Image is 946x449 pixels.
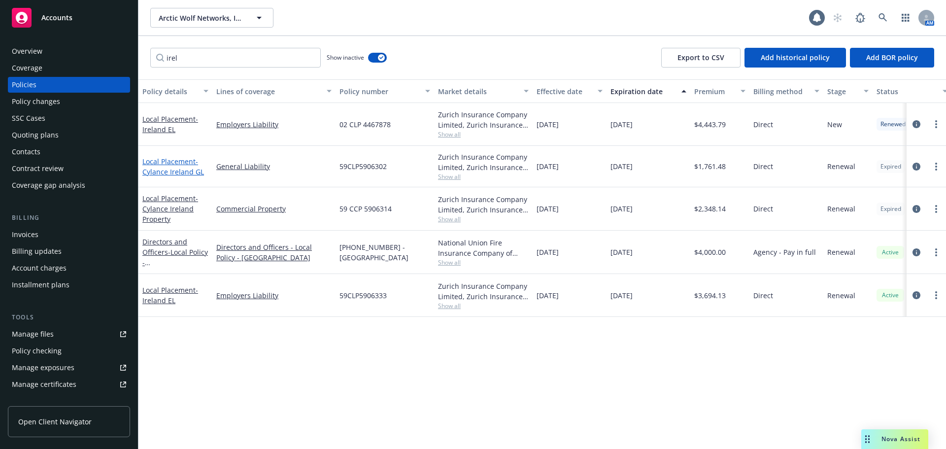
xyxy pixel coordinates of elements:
[18,416,92,427] span: Open Client Navigator
[753,119,773,130] span: Direct
[880,205,901,213] span: Expired
[339,204,392,214] span: 59 CCP 5906314
[142,237,208,288] a: Directors and Officers
[12,277,69,293] div: Installment plans
[661,48,741,68] button: Export to CSV
[339,119,391,130] span: 02 CLP 4467878
[690,79,749,103] button: Premium
[537,247,559,257] span: [DATE]
[216,119,332,130] a: Employers Liability
[12,77,36,93] div: Policies
[911,289,922,301] a: circleInformation
[610,161,633,172] span: [DATE]
[930,289,942,301] a: more
[150,8,273,28] button: Arctic Wolf Networks, Inc.
[159,13,244,23] span: Arctic Wolf Networks, Inc.
[753,86,809,97] div: Billing method
[850,8,870,28] a: Report a Bug
[142,194,198,224] span: - Cylance Ireland Property
[438,130,529,138] span: Show all
[533,79,607,103] button: Effective date
[537,86,592,97] div: Effective date
[142,285,198,305] span: - Ireland EL
[138,79,212,103] button: Policy details
[911,161,922,173] a: circleInformation
[216,290,332,301] a: Employers Liability
[12,243,62,259] div: Billing updates
[8,277,130,293] a: Installment plans
[607,79,690,103] button: Expiration date
[694,119,726,130] span: $4,443.79
[438,194,529,215] div: Zurich Insurance Company Limited, Zurich Insurance Group
[8,4,130,32] a: Accounts
[744,48,846,68] button: Add historical policy
[537,290,559,301] span: [DATE]
[827,290,855,301] span: Renewal
[911,203,922,215] a: circleInformation
[12,260,67,276] div: Account charges
[896,8,915,28] a: Switch app
[930,161,942,173] a: more
[339,86,419,97] div: Policy number
[861,429,874,449] div: Drag to move
[877,86,937,97] div: Status
[216,242,332,263] a: Directors and Officers - Local Policy - [GEOGRAPHIC_DATA]
[142,157,204,176] a: Local Placement
[8,110,130,126] a: SSC Cases
[610,204,633,214] span: [DATE]
[753,204,773,214] span: Direct
[880,291,900,300] span: Active
[339,242,430,263] span: [PHONE_NUMBER] - [GEOGRAPHIC_DATA]
[327,53,364,62] span: Show inactive
[537,119,559,130] span: [DATE]
[8,227,130,242] a: Invoices
[142,157,204,176] span: - Cylance Ireland GL
[12,343,62,359] div: Policy checking
[873,8,893,28] a: Search
[8,77,130,93] a: Policies
[753,161,773,172] span: Direct
[12,110,45,126] div: SSC Cases
[12,360,74,376] div: Manage exposures
[694,161,726,172] span: $1,761.48
[610,119,633,130] span: [DATE]
[694,290,726,301] span: $3,694.13
[861,429,928,449] button: Nova Assist
[438,173,529,181] span: Show all
[142,285,198,305] a: Local Placement
[216,86,321,97] div: Lines of coverage
[339,161,387,172] span: 59CLP5906302
[930,118,942,130] a: more
[8,360,130,376] a: Manage exposures
[438,258,529,267] span: Show all
[8,343,130,359] a: Policy checking
[438,281,529,302] div: Zurich Insurance Company Limited, Zurich Insurance Group
[8,312,130,322] div: Tools
[142,194,198,224] a: Local Placement
[911,246,922,258] a: circleInformation
[12,60,42,76] div: Coverage
[8,94,130,109] a: Policy changes
[8,377,130,392] a: Manage certificates
[880,248,900,257] span: Active
[930,203,942,215] a: more
[880,162,901,171] span: Expired
[881,435,920,443] span: Nova Assist
[753,247,816,257] span: Agency - Pay in full
[336,79,434,103] button: Policy number
[827,247,855,257] span: Renewal
[866,53,918,62] span: Add BOR policy
[911,118,922,130] a: circleInformation
[827,161,855,172] span: Renewal
[438,86,518,97] div: Market details
[8,393,130,409] a: Manage claims
[212,79,336,103] button: Lines of coverage
[610,247,633,257] span: [DATE]
[142,247,208,288] span: - Local Policy - [GEOGRAPHIC_DATA]
[930,246,942,258] a: more
[8,213,130,223] div: Billing
[8,243,130,259] a: Billing updates
[610,86,676,97] div: Expiration date
[677,53,724,62] span: Export to CSV
[827,119,842,130] span: New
